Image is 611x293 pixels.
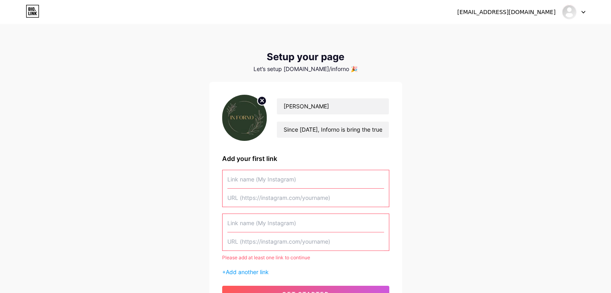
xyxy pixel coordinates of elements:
span: Add another link [226,269,269,275]
div: + [222,268,389,276]
input: Your name [277,98,388,114]
div: Setup your page [209,51,402,63]
input: URL (https://instagram.com/yourname) [227,189,384,207]
input: Link name (My Instagram) [227,170,384,188]
input: Link name (My Instagram) [227,214,384,232]
img: inforno [562,4,577,20]
div: [EMAIL_ADDRESS][DOMAIN_NAME] [457,8,556,16]
div: Please add at least one link to continue [222,254,389,261]
img: profile pic [222,95,267,141]
input: URL (https://instagram.com/yourname) [227,232,384,250]
input: bio [277,122,388,138]
div: Let’s setup [DOMAIN_NAME]/inforno 🎉 [209,66,402,72]
div: Add your first link [222,154,389,163]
